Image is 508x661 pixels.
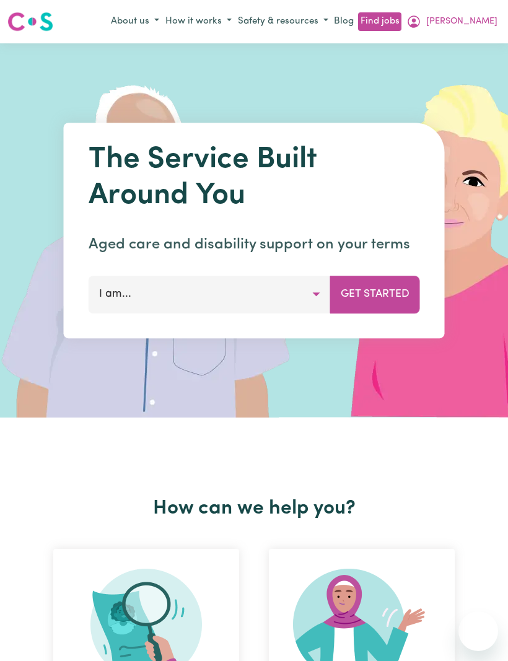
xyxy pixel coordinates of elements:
h2: How can we help you? [38,497,470,520]
p: Aged care and disability support on your terms [89,234,420,256]
button: Safety & resources [235,12,331,32]
a: Find jobs [358,12,401,32]
a: Careseekers logo [7,7,53,36]
img: Careseekers logo [7,11,53,33]
span: [PERSON_NAME] [426,15,497,28]
iframe: Button to launch messaging window [458,611,498,651]
button: Get Started [330,276,420,313]
a: Blog [331,12,356,32]
h1: The Service Built Around You [89,142,420,214]
button: My Account [403,11,501,32]
button: About us [108,12,162,32]
button: I am... [89,276,331,313]
button: How it works [162,12,235,32]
